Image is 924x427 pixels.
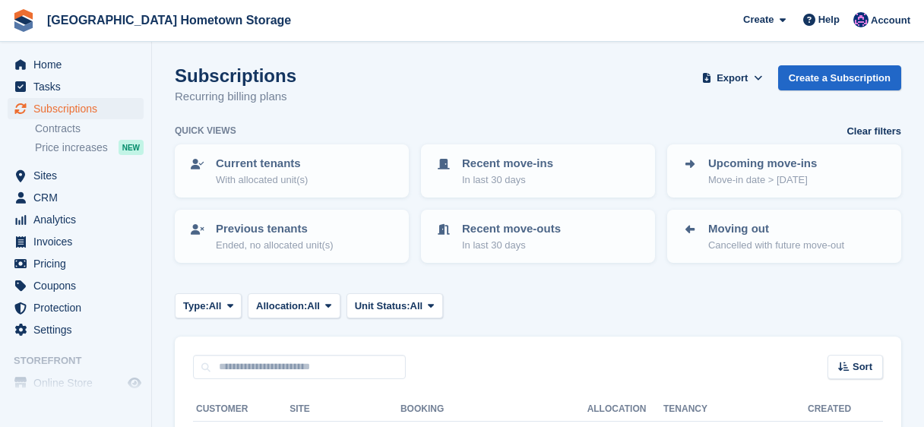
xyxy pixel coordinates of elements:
a: menu [8,54,144,75]
th: Tenancy [663,397,717,422]
span: All [410,299,423,314]
a: menu [8,231,144,252]
span: Home [33,54,125,75]
a: menu [8,187,144,208]
a: Preview store [125,374,144,392]
span: Tasks [33,76,125,97]
a: Price increases NEW [35,139,144,156]
th: Booking [400,397,587,422]
h6: Quick views [175,124,236,138]
p: Recent move-outs [462,220,561,238]
a: Current tenants With allocated unit(s) [176,146,407,196]
th: Site [290,397,400,422]
span: All [307,299,320,314]
span: CRM [33,187,125,208]
p: In last 30 days [462,238,561,253]
span: Help [818,12,840,27]
th: Customer [193,397,290,422]
a: Previous tenants Ended, no allocated unit(s) [176,211,407,261]
p: Recurring billing plans [175,88,296,106]
p: Cancelled with future move-out [708,238,844,253]
span: Coupons [33,275,125,296]
span: Sort [853,359,872,375]
a: menu [8,165,144,186]
button: Type: All [175,293,242,318]
span: Type: [183,299,209,314]
p: Recent move-ins [462,155,553,172]
a: menu [8,275,144,296]
p: In last 30 days [462,172,553,188]
span: Unit Status: [355,299,410,314]
p: Previous tenants [216,220,334,238]
p: Ended, no allocated unit(s) [216,238,334,253]
p: Current tenants [216,155,308,172]
a: menu [8,297,144,318]
a: Upcoming move-ins Move-in date > [DATE] [669,146,900,196]
a: menu [8,76,144,97]
button: Unit Status: All [346,293,443,318]
div: NEW [119,140,144,155]
a: menu [8,372,144,394]
span: Export [717,71,748,86]
p: With allocated unit(s) [216,172,308,188]
th: Created [808,397,851,422]
a: [GEOGRAPHIC_DATA] Hometown Storage [41,8,297,33]
span: Price increases [35,141,108,155]
span: Storefront [14,353,151,368]
a: Recent move-ins In last 30 days [422,146,653,196]
img: stora-icon-8386f47178a22dfd0bd8f6a31ec36ba5ce8667c1dd55bd0f319d3a0aa187defe.svg [12,9,35,32]
span: Online Store [33,372,125,394]
button: Export [699,65,766,90]
span: Subscriptions [33,98,125,119]
a: Create a Subscription [778,65,901,90]
a: menu [8,98,144,119]
span: Pricing [33,253,125,274]
h1: Subscriptions [175,65,296,86]
p: Move-in date > [DATE] [708,172,817,188]
a: Clear filters [846,124,901,139]
a: Recent move-outs In last 30 days [422,211,653,261]
span: Create [743,12,774,27]
p: Upcoming move-ins [708,155,817,172]
span: Allocation: [256,299,307,314]
span: Settings [33,319,125,340]
span: Invoices [33,231,125,252]
th: Allocation [587,397,663,422]
a: menu [8,209,144,230]
a: Contracts [35,122,144,136]
a: menu [8,319,144,340]
a: Moving out Cancelled with future move-out [669,211,900,261]
span: Analytics [33,209,125,230]
span: Account [871,13,910,28]
p: Moving out [708,220,844,238]
a: menu [8,253,144,274]
span: All [209,299,222,314]
span: Sites [33,165,125,186]
button: Allocation: All [248,293,340,318]
span: Protection [33,297,125,318]
img: Amy Liposky-Vincent [853,12,869,27]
